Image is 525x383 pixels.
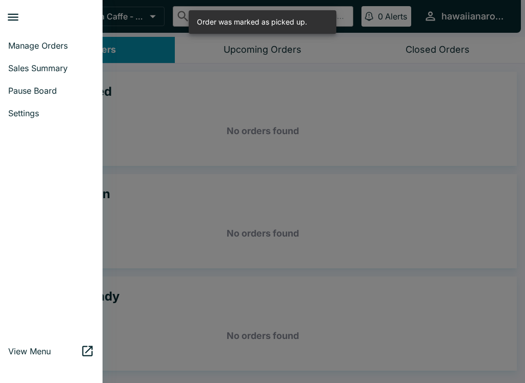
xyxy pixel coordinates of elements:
[197,13,307,31] div: Order was marked as picked up.
[8,346,80,356] span: View Menu
[8,108,94,118] span: Settings
[8,63,94,73] span: Sales Summary
[8,86,94,96] span: Pause Board
[8,40,94,51] span: Manage Orders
